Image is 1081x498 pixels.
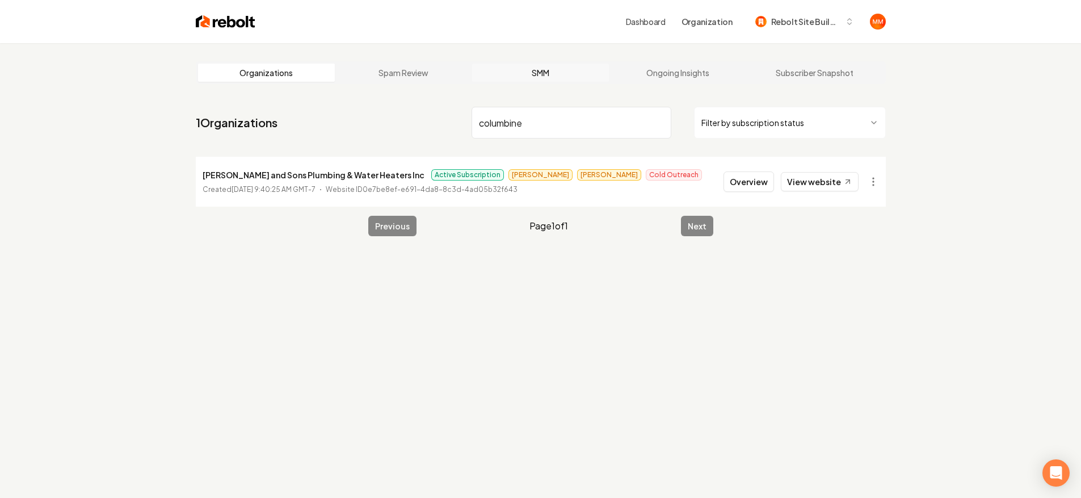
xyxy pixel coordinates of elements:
time: [DATE] 9:40:25 AM GMT-7 [232,185,316,194]
img: Rebolt Site Builder [755,16,767,27]
span: Active Subscription [431,169,504,181]
button: Open user button [870,14,886,30]
span: Cold Outreach [646,169,702,181]
button: Organization [675,11,739,32]
span: Rebolt Site Builder [771,16,840,28]
a: Spam Review [335,64,472,82]
span: Page 1 of 1 [529,219,568,233]
a: Organizations [198,64,335,82]
span: [PERSON_NAME] [577,169,641,181]
img: Matthew Meyer [870,14,886,30]
p: Created [203,184,316,195]
input: Search by name or ID [472,107,671,139]
div: Open Intercom Messenger [1042,459,1070,487]
a: SMM [472,64,609,82]
a: View website [781,172,859,191]
span: [PERSON_NAME] [508,169,573,181]
a: Ongoing Insights [609,64,746,82]
a: Subscriber Snapshot [746,64,884,82]
a: Dashboard [626,16,666,27]
img: Rebolt Logo [196,14,255,30]
p: [PERSON_NAME] and Sons Plumbing & Water Heaters Inc [203,168,424,182]
p: Website ID 0e7be8ef-e691-4da8-8c3d-4ad05b32f643 [326,184,518,195]
button: Overview [724,171,774,192]
a: 1Organizations [196,115,277,131]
